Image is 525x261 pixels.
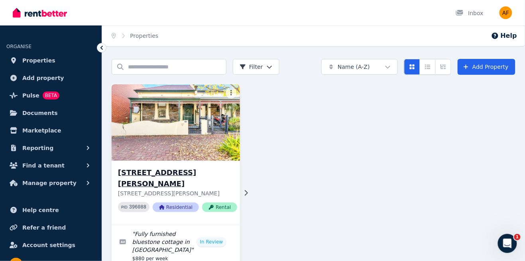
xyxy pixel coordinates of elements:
[13,7,67,19] img: RentBetter
[102,25,168,46] nav: Breadcrumb
[22,108,58,118] span: Documents
[6,53,95,68] a: Properties
[153,203,199,212] span: Residential
[420,59,436,75] button: Compact list view
[498,234,517,253] iframe: Intercom live chat
[6,70,95,86] a: Add property
[118,189,237,197] p: [STREET_ADDRESS][PERSON_NAME]
[458,59,515,75] a: Add Property
[240,63,263,71] span: Filter
[22,91,39,100] span: Pulse
[6,158,95,173] button: Find a tenant
[6,175,95,191] button: Manage property
[108,82,243,163] img: 294 Carrington St, Adelaide
[6,44,31,49] span: ORGANISE
[22,56,55,65] span: Properties
[499,6,512,19] img: Adele Flego
[22,178,77,188] span: Manage property
[6,237,95,253] a: Account settings
[130,33,159,39] a: Properties
[43,92,59,99] span: BETA
[22,161,65,170] span: Find a tenant
[202,203,237,212] span: Rental
[112,84,240,225] a: 294 Carrington St, Adelaide[STREET_ADDRESS][PERSON_NAME][STREET_ADDRESS][PERSON_NAME]PID 396088Re...
[456,9,484,17] div: Inbox
[435,59,451,75] button: Expanded list view
[6,105,95,121] a: Documents
[321,59,398,75] button: Name (A-Z)
[118,167,237,189] h3: [STREET_ADDRESS][PERSON_NAME]
[129,205,146,210] code: 396088
[491,31,517,41] button: Help
[22,205,59,215] span: Help centre
[121,205,128,209] small: PID
[6,88,95,103] a: PulseBETA
[404,59,451,75] div: View options
[22,240,75,250] span: Account settings
[338,63,370,71] span: Name (A-Z)
[22,126,61,135] span: Marketplace
[22,73,64,83] span: Add property
[404,59,420,75] button: Card view
[22,223,66,232] span: Refer a friend
[6,202,95,218] a: Help centre
[6,220,95,236] a: Refer a friend
[6,123,95,138] a: Marketplace
[514,234,521,240] span: 1
[226,88,237,99] button: More options
[22,143,53,153] span: Reporting
[6,140,95,156] button: Reporting
[233,59,279,75] button: Filter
